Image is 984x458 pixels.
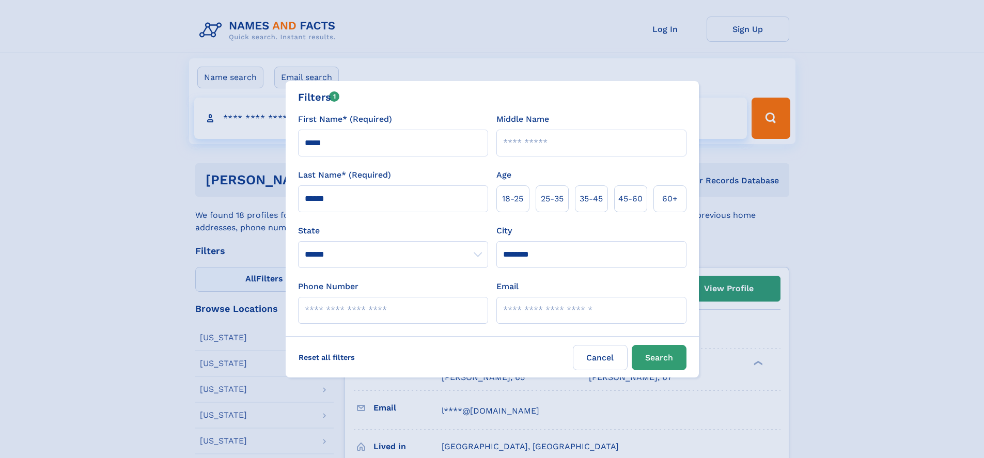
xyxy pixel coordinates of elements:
label: First Name* (Required) [298,113,392,125]
label: Cancel [573,345,628,370]
label: City [496,225,512,237]
span: 18‑25 [502,193,523,205]
label: Phone Number [298,280,358,293]
button: Search [632,345,686,370]
label: Last Name* (Required) [298,169,391,181]
span: 60+ [662,193,678,205]
span: 35‑45 [580,193,603,205]
label: State [298,225,488,237]
label: Middle Name [496,113,549,125]
label: Age [496,169,511,181]
div: Filters [298,89,340,105]
label: Email [496,280,519,293]
label: Reset all filters [292,345,362,370]
span: 25‑35 [541,193,564,205]
span: 45‑60 [618,193,643,205]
